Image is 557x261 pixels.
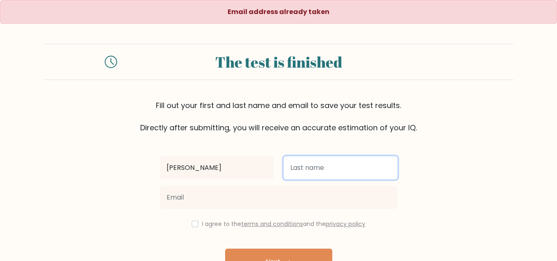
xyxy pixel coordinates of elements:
[160,156,274,179] input: First name
[127,51,430,73] div: The test is finished
[241,220,303,228] a: terms and conditions
[326,220,365,228] a: privacy policy
[228,7,329,16] strong: Email address already taken
[202,220,365,228] label: I agree to the and the
[160,186,397,209] input: Email
[284,156,397,179] input: Last name
[44,100,514,133] div: Fill out your first and last name and email to save your test results. Directly after submitting,...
